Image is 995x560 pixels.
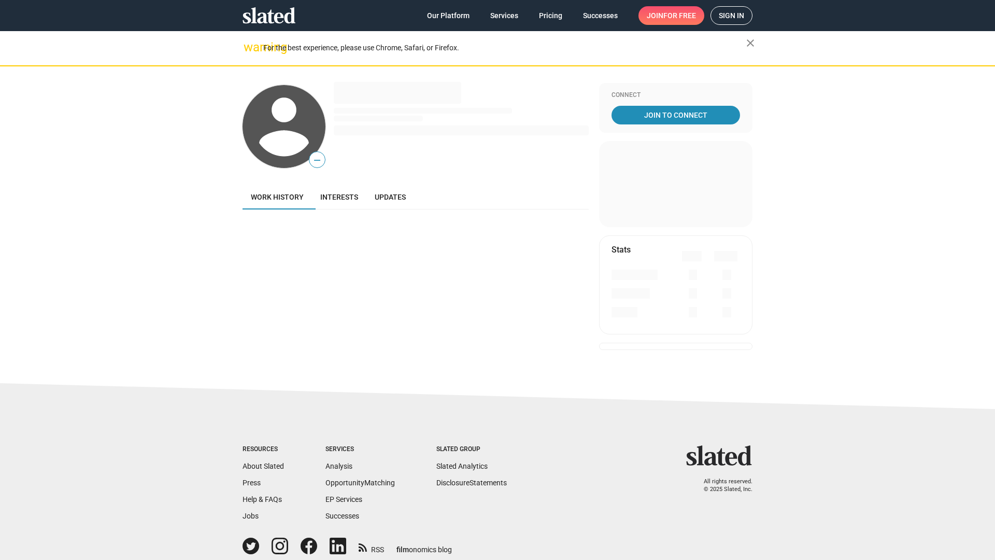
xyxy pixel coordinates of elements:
span: Sign in [719,7,744,24]
a: Jobs [243,512,259,520]
a: Work history [243,185,312,209]
a: Press [243,479,261,487]
div: For the best experience, please use Chrome, Safari, or Firefox. [263,41,746,55]
span: Join [647,6,696,25]
a: Sign in [710,6,752,25]
a: Interests [312,185,366,209]
div: Connect [612,91,740,100]
a: Help & FAQs [243,495,282,503]
a: RSS [359,539,384,555]
mat-icon: close [744,37,757,49]
a: Updates [366,185,414,209]
a: About Slated [243,462,284,470]
span: Services [490,6,518,25]
span: Work history [251,193,304,201]
a: Successes [325,512,359,520]
a: DisclosureStatements [436,479,507,487]
a: Joinfor free [638,6,704,25]
a: Analysis [325,462,352,470]
a: Services [482,6,527,25]
p: All rights reserved. © 2025 Slated, Inc. [693,478,752,493]
div: Resources [243,445,284,454]
span: film [396,545,409,554]
span: — [309,153,325,167]
a: Pricing [531,6,571,25]
span: Interests [320,193,358,201]
span: for free [663,6,696,25]
mat-icon: warning [244,41,256,53]
a: EP Services [325,495,362,503]
a: OpportunityMatching [325,479,395,487]
span: Our Platform [427,6,470,25]
a: Successes [575,6,626,25]
mat-card-title: Stats [612,244,631,255]
a: Slated Analytics [436,462,488,470]
a: filmonomics blog [396,537,452,555]
div: Slated Group [436,445,507,454]
a: Our Platform [419,6,478,25]
span: Pricing [539,6,562,25]
span: Join To Connect [614,106,738,124]
span: Successes [583,6,618,25]
span: Updates [375,193,406,201]
a: Join To Connect [612,106,740,124]
div: Services [325,445,395,454]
